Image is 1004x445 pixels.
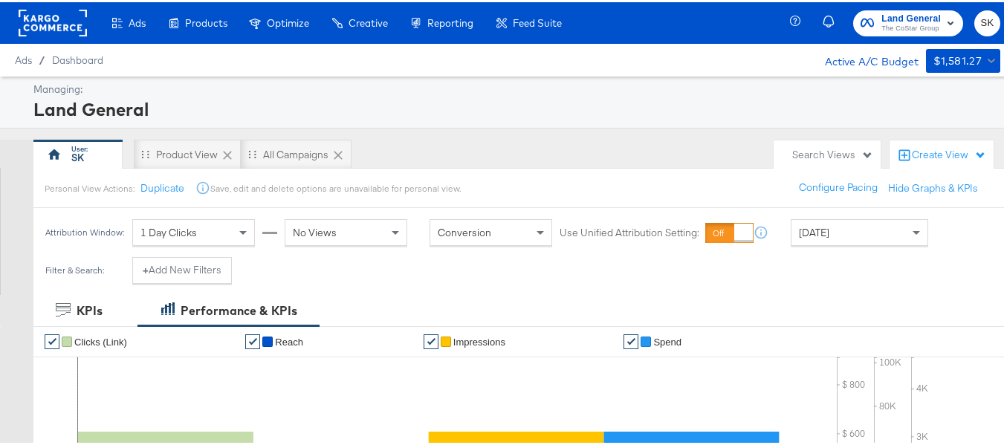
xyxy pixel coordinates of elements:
[267,15,309,27] span: Optimize
[156,146,218,160] div: Product View
[853,8,963,34] button: Land GeneralThe CoStar Group
[293,224,337,237] span: No Views
[624,332,638,347] a: ✔
[809,47,919,69] div: Active A/C Budget
[45,332,59,347] a: ✔
[33,94,997,120] div: Land General
[653,334,681,345] span: Spend
[427,15,473,27] span: Reporting
[453,334,505,345] span: Impressions
[71,149,84,163] div: SK
[52,52,103,64] a: Dashboard
[881,21,941,33] span: The CoStar Group
[349,15,388,27] span: Creative
[33,80,997,94] div: Managing:
[974,8,1000,34] button: SK
[181,300,297,317] div: Performance & KPIs
[438,224,491,237] span: Conversion
[933,50,982,68] div: $1,581.27
[32,52,52,64] span: /
[263,146,328,160] div: All Campaigns
[141,148,149,156] div: Drag to reorder tab
[15,52,32,64] span: Ads
[140,224,197,237] span: 1 Day Clicks
[792,146,873,160] div: Search Views
[881,9,941,25] span: Land General
[248,148,256,156] div: Drag to reorder tab
[912,146,986,160] div: Create View
[140,179,184,193] button: Duplicate
[74,334,127,345] span: Clicks (Link)
[45,225,125,236] div: Attribution Window:
[45,181,135,192] div: Personal View Actions:
[980,13,994,30] span: SK
[245,332,260,347] a: ✔
[788,172,888,199] button: Configure Pacing
[185,15,227,27] span: Products
[77,300,103,317] div: KPIs
[424,332,438,347] a: ✔
[129,15,146,27] span: Ads
[926,47,1000,71] button: $1,581.27
[132,255,232,282] button: +Add New Filters
[143,261,149,275] strong: +
[210,181,461,192] div: Save, edit and delete options are unavailable for personal view.
[513,15,562,27] span: Feed Suite
[888,179,978,193] button: Hide Graphs & KPIs
[560,224,699,238] label: Use Unified Attribution Setting:
[45,263,105,273] div: Filter & Search:
[275,334,303,345] span: Reach
[799,224,829,237] span: [DATE]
